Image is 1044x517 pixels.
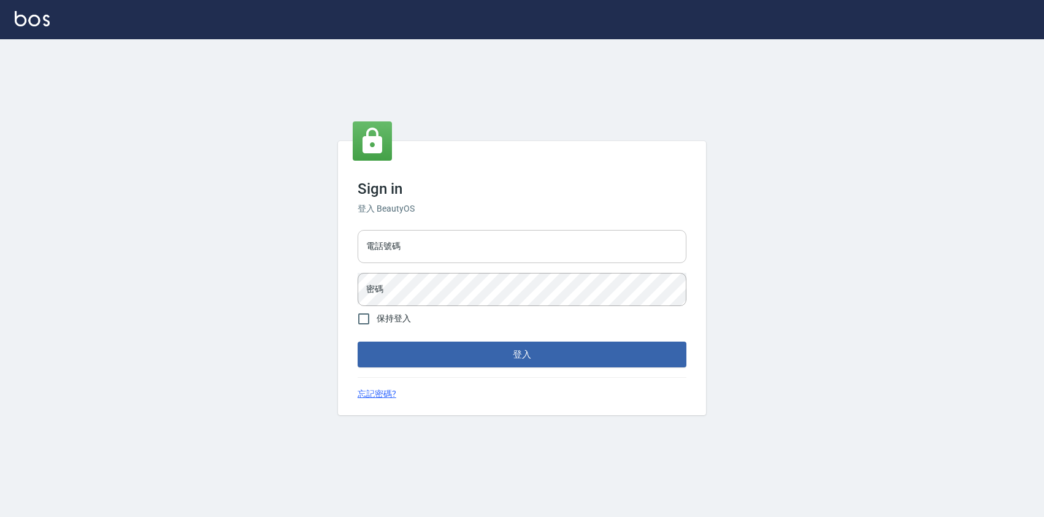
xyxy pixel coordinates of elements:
a: 忘記密碼? [358,388,396,400]
img: Logo [15,11,50,26]
h6: 登入 BeautyOS [358,202,686,215]
span: 保持登入 [377,312,411,325]
button: 登入 [358,342,686,367]
h3: Sign in [358,180,686,197]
